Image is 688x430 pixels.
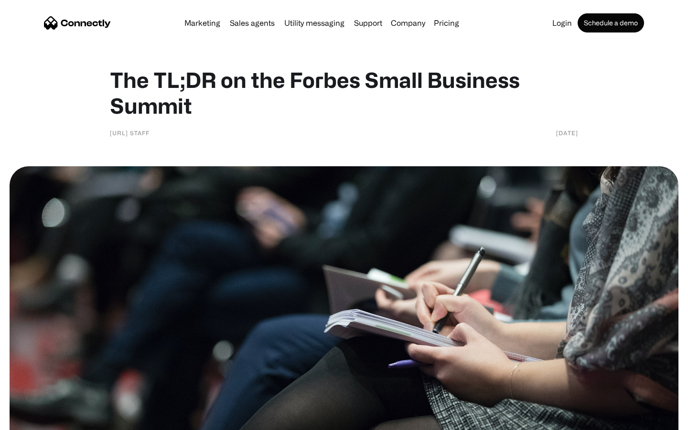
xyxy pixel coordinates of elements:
[350,19,386,27] a: Support
[44,16,111,30] a: home
[280,19,348,27] a: Utility messaging
[10,413,57,427] aside: Language selected: English
[548,19,576,27] a: Login
[181,19,224,27] a: Marketing
[556,128,578,138] div: [DATE]
[388,16,428,30] div: Company
[391,16,425,30] div: Company
[110,128,150,138] div: [URL] Staff
[226,19,279,27] a: Sales agents
[19,413,57,427] ul: Language list
[430,19,463,27] a: Pricing
[578,13,644,32] a: Schedule a demo
[110,67,578,118] h1: The TL;DR on the Forbes Small Business Summit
